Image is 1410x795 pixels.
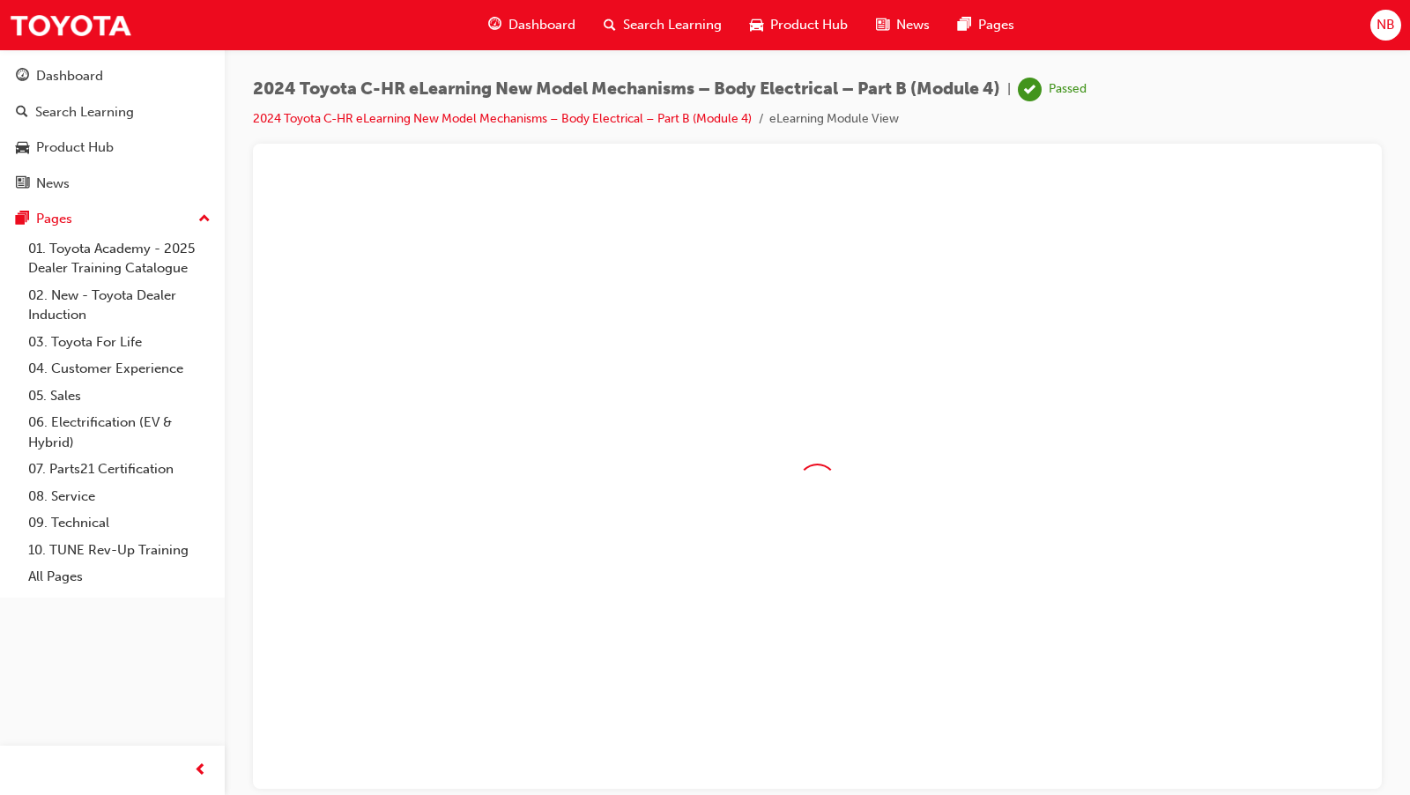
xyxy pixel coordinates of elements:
[770,15,848,35] span: Product Hub
[1377,15,1395,35] span: NB
[9,5,132,45] img: Trak
[21,563,218,591] a: All Pages
[750,14,763,36] span: car-icon
[1018,78,1042,101] span: learningRecordVerb_PASS-icon
[1370,10,1401,41] button: NB
[21,483,218,510] a: 08. Service
[194,760,207,782] span: prev-icon
[253,111,752,126] a: 2024 Toyota C-HR eLearning New Model Mechanisms – Body Electrical – Part B (Module 4)
[36,174,70,194] div: News
[16,176,29,192] span: news-icon
[36,209,72,229] div: Pages
[862,7,944,43] a: news-iconNews
[21,329,218,356] a: 03. Toyota For Life
[769,109,899,130] li: eLearning Module View
[590,7,736,43] a: search-iconSearch Learning
[16,105,28,121] span: search-icon
[876,14,889,36] span: news-icon
[36,137,114,158] div: Product Hub
[623,15,722,35] span: Search Learning
[7,60,218,93] a: Dashboard
[736,7,862,43] a: car-iconProduct Hub
[7,56,218,203] button: DashboardSearch LearningProduct HubNews
[21,509,218,537] a: 09. Technical
[1049,81,1087,98] div: Passed
[7,131,218,164] a: Product Hub
[474,7,590,43] a: guage-iconDashboard
[21,456,218,483] a: 07. Parts21 Certification
[488,14,501,36] span: guage-icon
[896,15,930,35] span: News
[21,235,218,282] a: 01. Toyota Academy - 2025 Dealer Training Catalogue
[604,14,616,36] span: search-icon
[21,383,218,410] a: 05. Sales
[958,14,971,36] span: pages-icon
[36,66,103,86] div: Dashboard
[1007,79,1011,100] span: |
[198,208,211,231] span: up-icon
[253,79,1000,100] span: 2024 Toyota C-HR eLearning New Model Mechanisms – Body Electrical – Part B (Module 4)
[16,69,29,85] span: guage-icon
[7,167,218,200] a: News
[7,203,218,235] button: Pages
[21,537,218,564] a: 10. TUNE Rev-Up Training
[16,140,29,156] span: car-icon
[21,282,218,329] a: 02. New - Toyota Dealer Induction
[944,7,1028,43] a: pages-iconPages
[508,15,575,35] span: Dashboard
[21,355,218,383] a: 04. Customer Experience
[7,96,218,129] a: Search Learning
[16,212,29,227] span: pages-icon
[21,409,218,456] a: 06. Electrification (EV & Hybrid)
[978,15,1014,35] span: Pages
[35,102,134,123] div: Search Learning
